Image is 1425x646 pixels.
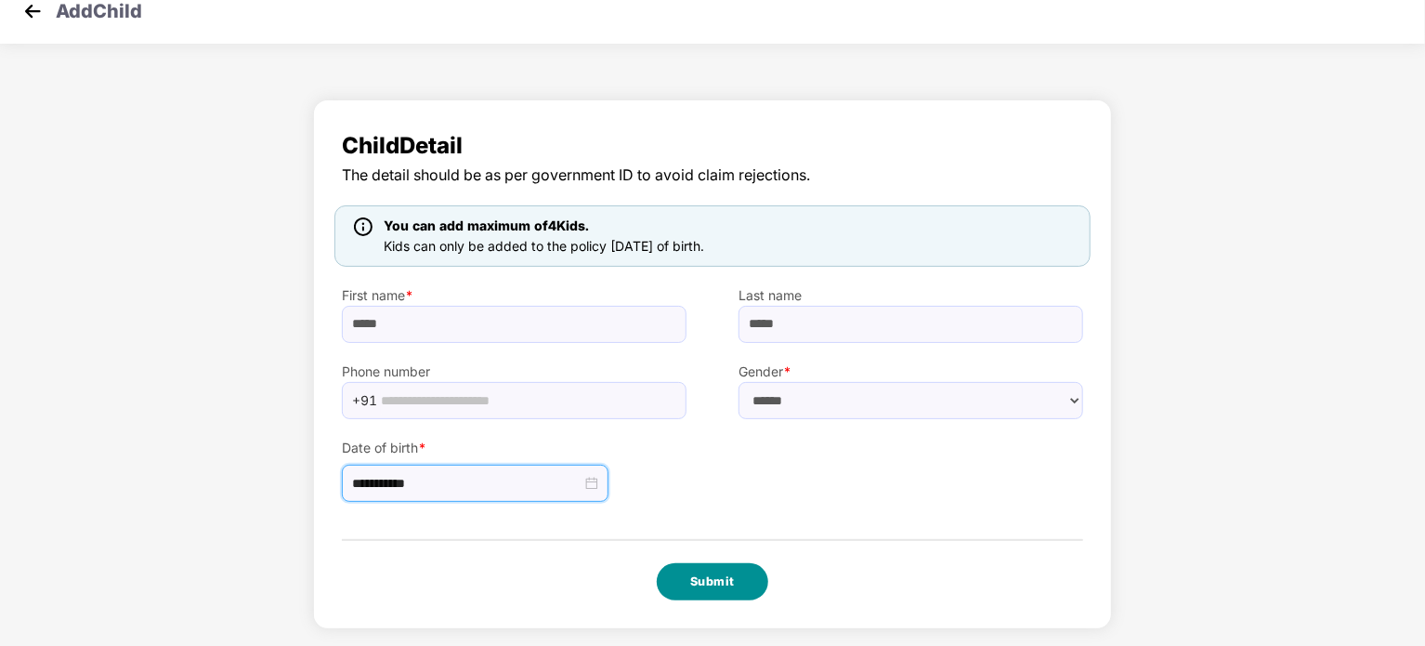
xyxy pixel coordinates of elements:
span: You can add maximum of 4 Kids. [384,218,589,233]
span: Child Detail [342,128,1083,164]
img: icon [354,218,373,236]
label: Gender [739,362,1083,382]
label: Date of birth [342,438,686,458]
label: Last name [739,285,1083,306]
span: +91 [352,387,377,415]
span: Kids can only be added to the policy [DATE] of birth. [384,238,704,254]
label: First name [342,285,686,306]
button: Submit [657,563,768,600]
span: The detail should be as per government ID to avoid claim rejections. [342,164,1083,187]
label: Phone number [342,362,686,382]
